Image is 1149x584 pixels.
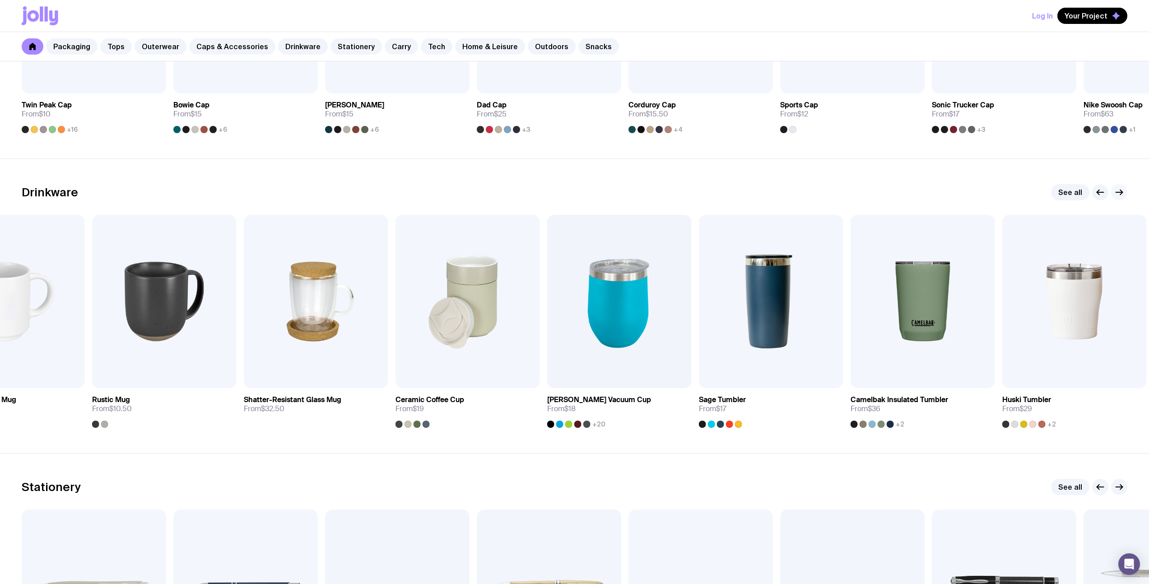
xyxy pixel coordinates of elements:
button: Your Project [1057,8,1127,24]
a: Tech [421,38,452,55]
div: Open Intercom Messenger [1118,553,1140,575]
a: Sports CapFrom$12 [780,93,925,133]
span: $25 [494,109,507,119]
a: [PERSON_NAME]From$15+6 [325,93,470,133]
h3: Sports Cap [780,101,818,110]
span: $29 [1019,404,1032,413]
h3: [PERSON_NAME] [325,101,384,110]
span: +3 [522,126,530,133]
span: +3 [977,126,986,133]
h3: Nike Swoosh Cap [1084,101,1143,110]
a: Tops [100,38,132,55]
a: [PERSON_NAME] Vacuum CupFrom$18+20 [547,388,692,428]
span: +6 [370,126,379,133]
a: Outdoors [528,38,576,55]
span: From [244,404,284,413]
a: Snacks [578,38,619,55]
a: Caps & Accessories [189,38,275,55]
span: Your Project [1065,11,1107,20]
span: $17 [949,109,959,119]
span: From [395,404,424,413]
a: Huski TumblerFrom$29+2 [1002,388,1147,428]
span: From [699,404,726,413]
a: Stationery [330,38,382,55]
span: $19 [413,404,424,413]
a: Sonic Trucker CapFrom$17+3 [932,93,1076,133]
span: From [325,110,354,119]
h3: Dad Cap [477,101,507,110]
h3: Huski Tumbler [1002,395,1051,404]
a: Rustic MugFrom$10.50 [92,388,237,428]
span: From [1084,110,1113,119]
span: $17 [716,404,726,413]
a: Dad CapFrom$25+3 [477,93,621,133]
span: $15 [342,109,354,119]
span: +16 [67,126,78,133]
a: Carry [385,38,418,55]
span: From [547,404,576,413]
a: Camelbak Insulated TumblerFrom$36+2 [851,388,995,428]
span: $10 [39,109,51,119]
span: +6 [219,126,227,133]
span: $12 [797,109,808,119]
span: From [780,110,808,119]
h3: Sage Tumbler [699,395,746,404]
span: $63 [1101,109,1113,119]
a: Sage TumblerFrom$17 [699,388,843,428]
a: Packaging [46,38,98,55]
span: $15.50 [646,109,668,119]
a: Twin Peak CapFrom$10+16 [22,93,166,133]
span: $18 [564,404,576,413]
span: From [932,110,959,119]
a: Bowie CapFrom$15+6 [173,93,318,133]
a: Home & Leisure [455,38,525,55]
h3: Bowie Cap [173,101,209,110]
span: From [22,110,51,119]
span: $36 [868,404,880,413]
span: +2 [1047,421,1056,428]
h3: Ceramic Coffee Cup [395,395,464,404]
span: From [851,404,880,413]
h3: [PERSON_NAME] Vacuum Cup [547,395,651,404]
span: +20 [592,421,605,428]
button: Log In [1032,8,1053,24]
h3: Sonic Trucker Cap [932,101,994,110]
a: Corduroy CapFrom$15.50+4 [628,93,773,133]
span: From [1002,404,1032,413]
h3: Rustic Mug [92,395,130,404]
h2: Stationery [22,480,81,494]
h3: Shatter-Resistant Glass Mug [244,395,341,404]
h3: Twin Peak Cap [22,101,72,110]
span: +4 [674,126,683,133]
span: From [477,110,507,119]
a: Outerwear [135,38,186,55]
a: Shatter-Resistant Glass MugFrom$32.50 [244,388,388,421]
h3: Corduroy Cap [628,101,676,110]
span: From [92,404,132,413]
span: From [173,110,202,119]
h2: Drinkware [22,185,78,199]
h3: Camelbak Insulated Tumbler [851,395,948,404]
a: See all [1051,184,1089,200]
span: $15 [191,109,202,119]
span: $10.50 [109,404,132,413]
span: +2 [896,421,904,428]
a: Drinkware [278,38,328,55]
span: From [628,110,668,119]
span: +1 [1129,126,1135,133]
a: Ceramic Coffee CupFrom$19 [395,388,540,428]
a: See all [1051,479,1089,495]
span: $32.50 [261,404,284,413]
